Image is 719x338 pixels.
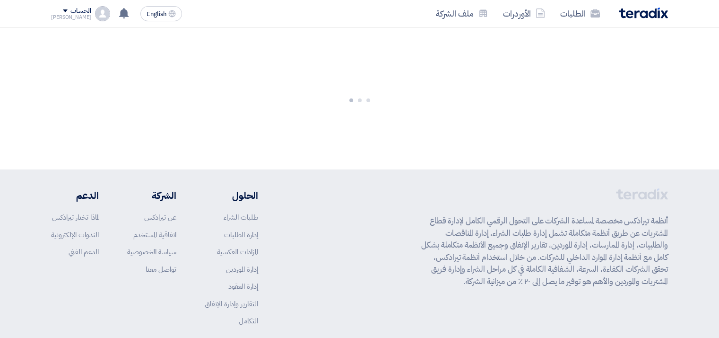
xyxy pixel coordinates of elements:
[421,215,668,287] p: أنظمة تيرادكس مخصصة لمساعدة الشركات على التحول الرقمي الكامل لإدارة قطاع المشتريات عن طريق أنظمة ...
[52,212,99,222] a: لماذا تختار تيرادكس
[428,2,495,25] a: ملف الشركة
[224,230,258,240] a: إدارة الطلبات
[205,299,258,309] a: التقارير وإدارة الإنفاق
[239,316,258,326] a: التكامل
[144,212,176,222] a: عن تيرادكس
[619,8,668,18] img: Teradix logo
[205,188,258,203] li: الحلول
[70,7,91,15] div: الحساب
[495,2,553,25] a: الأوردرات
[95,6,110,21] img: profile_test.png
[51,15,91,20] div: [PERSON_NAME]
[51,230,99,240] a: الندوات الإلكترونية
[127,247,176,257] a: سياسة الخصوصية
[133,230,176,240] a: اتفاقية المستخدم
[140,6,182,21] button: English
[228,281,258,292] a: إدارة العقود
[226,264,258,275] a: إدارة الموردين
[69,247,99,257] a: الدعم الفني
[146,264,176,275] a: تواصل معنا
[224,212,258,222] a: طلبات الشراء
[127,188,176,203] li: الشركة
[217,247,258,257] a: المزادات العكسية
[147,11,166,18] span: English
[553,2,607,25] a: الطلبات
[51,188,99,203] li: الدعم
